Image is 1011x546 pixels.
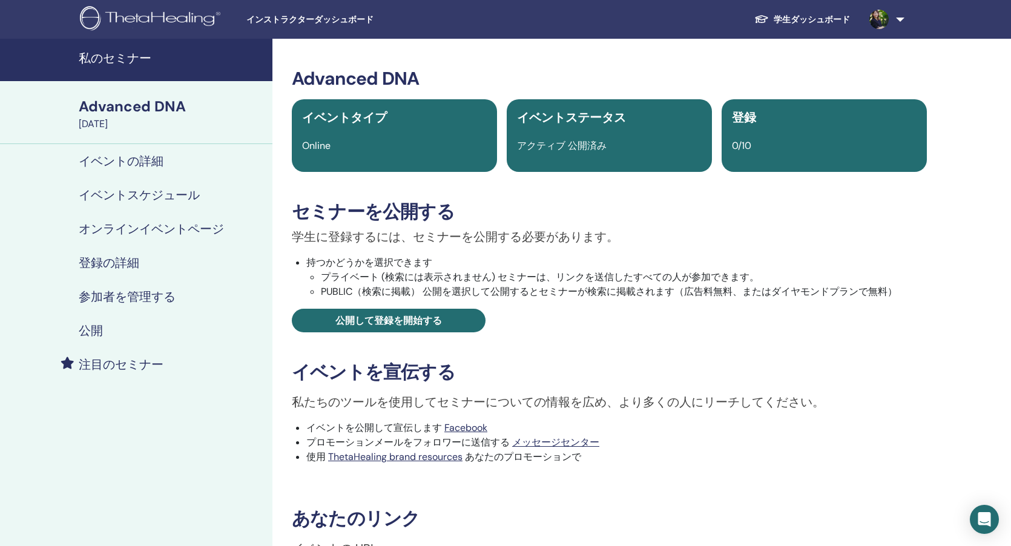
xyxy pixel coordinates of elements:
[512,436,599,449] a: メッセージセンター
[754,14,769,24] img: graduation-cap-white.svg
[292,508,927,530] h3: あなたのリンク
[292,228,927,246] p: 学生に登録するには、セミナーを公開する必要があります。
[79,96,265,117] div: Advanced DNA
[79,188,200,202] h4: イベントスケジュール
[79,357,163,372] h4: 注目のセミナー
[306,450,927,464] li: 使用 あなたのプロモーションで
[517,110,626,125] span: イベントステータス
[321,270,927,285] li: プライベート (検索には表示されません) セミナーは、リンクを送信したすべての人が参加できます。
[869,10,889,29] img: default.jpg
[335,314,442,327] span: 公開して登録を開始する
[302,139,331,152] span: Online
[292,361,927,383] h3: イベントを宣伝する
[306,255,927,299] li: 持つかどうかを選択できます
[79,154,163,168] h4: イベントの詳細
[444,421,487,434] a: Facebook
[306,421,927,435] li: イベントを公開して宣伝します
[292,201,927,223] h3: セミナーを公開する
[79,323,103,338] h4: 公開
[970,505,999,534] div: Open Intercom Messenger
[79,222,224,236] h4: オンラインイベントページ
[306,435,927,450] li: プロモーションメールをフォロワーに送信する
[745,8,860,31] a: 学生ダッシュボード
[292,309,486,332] a: 公開して登録を開始する
[79,289,176,304] h4: 参加者を管理する
[246,13,428,26] span: インストラクターダッシュボード
[328,450,463,463] a: ThetaHealing brand resources
[302,110,387,125] span: イベントタイプ
[71,96,272,131] a: Advanced DNA[DATE]
[517,139,607,152] span: アクティブ 公開済み
[292,68,927,90] h3: Advanced DNA
[321,285,927,299] li: PUBLIC（検索に掲載） 公開を選択して公開するとセミナーが検索に掲載されます（広告料無料、またはダイヤモンドプランで無料）
[292,393,927,411] p: 私たちのツールを使用してセミナーについての情報を広め、より多くの人にリーチしてください。
[79,255,139,270] h4: 登録の詳細
[79,51,265,65] h4: 私のセミナー
[80,6,225,33] img: logo.png
[79,117,265,131] div: [DATE]
[732,139,751,152] span: 0/10
[732,110,756,125] span: 登録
